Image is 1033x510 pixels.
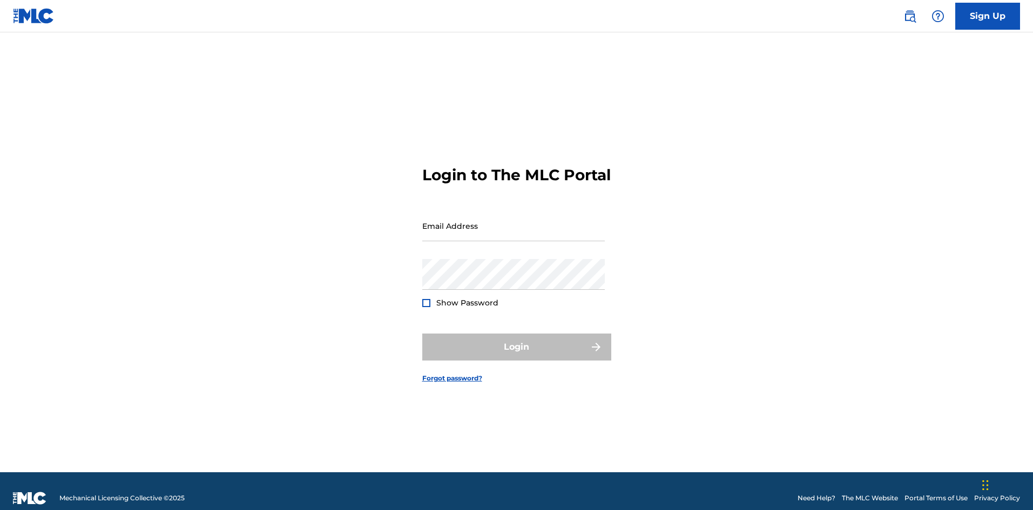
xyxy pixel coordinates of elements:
[931,10,944,23] img: help
[955,3,1020,30] a: Sign Up
[927,5,949,27] div: Help
[798,493,835,503] a: Need Help?
[982,469,989,501] div: Drag
[13,8,55,24] img: MLC Logo
[59,493,185,503] span: Mechanical Licensing Collective © 2025
[903,10,916,23] img: search
[974,493,1020,503] a: Privacy Policy
[979,458,1033,510] iframe: Chat Widget
[422,373,482,383] a: Forgot password?
[13,492,46,505] img: logo
[436,298,498,308] span: Show Password
[842,493,898,503] a: The MLC Website
[422,166,611,185] h3: Login to The MLC Portal
[904,493,968,503] a: Portal Terms of Use
[899,5,921,27] a: Public Search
